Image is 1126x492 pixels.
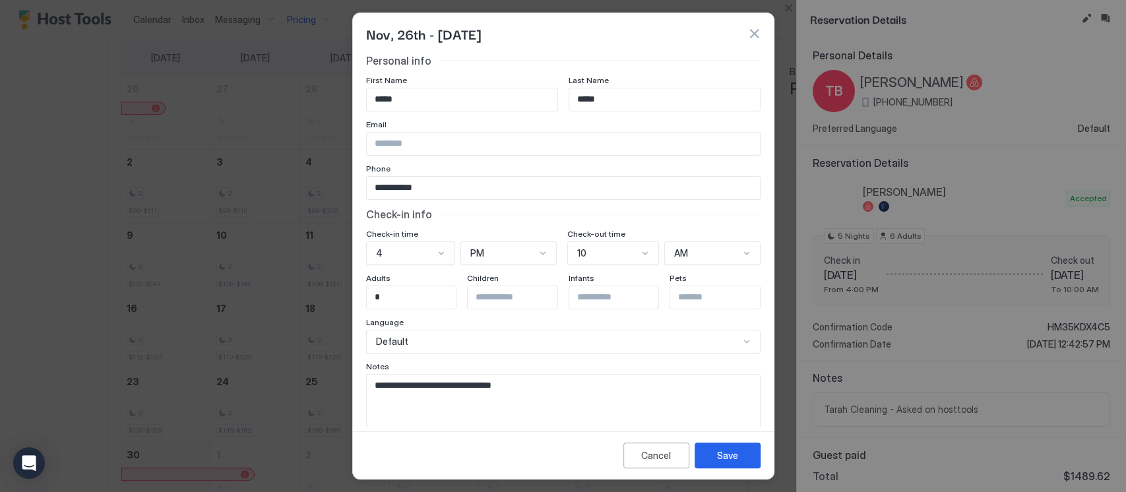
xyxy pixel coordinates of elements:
button: Cancel [623,443,689,468]
input: Input Field [367,286,475,309]
span: Children [467,273,499,283]
div: Save [717,448,738,462]
span: 4 [376,247,383,259]
input: Input Field [468,286,576,309]
span: Pets [670,273,687,283]
span: Check-in info [366,208,432,221]
div: Cancel [641,448,671,462]
span: Personal info [366,54,431,67]
span: Adults [366,273,391,283]
span: PM [470,247,484,259]
textarea: Input Field [367,375,747,439]
span: Notes [366,361,389,371]
span: Language [366,317,404,327]
span: Last Name [569,75,609,85]
input: Input Field [367,133,760,155]
input: Input Field [569,286,677,309]
span: Default [376,336,408,348]
div: Open Intercom Messenger [13,447,45,479]
span: AM [674,247,688,259]
span: Check-in time [366,229,418,239]
button: Save [695,443,761,468]
span: Infants [569,273,594,283]
input: Input Field [367,177,760,199]
span: Nov, 26th - [DATE] [366,24,481,44]
input: Input Field [569,88,760,111]
input: Input Field [670,286,778,309]
span: Check-out time [567,229,625,239]
span: Email [366,119,387,129]
span: Phone [366,164,391,173]
span: 10 [577,247,586,259]
span: First Name [366,75,407,85]
input: Input Field [367,88,557,111]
